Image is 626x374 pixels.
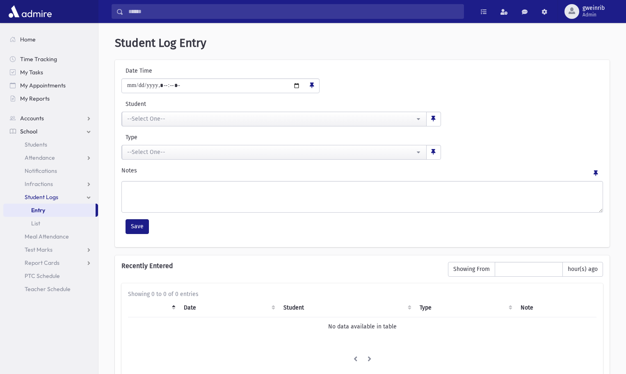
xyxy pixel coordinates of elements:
[122,145,427,160] button: --Select One--
[3,138,98,151] a: Students
[121,262,440,270] h6: Recently Entered
[127,115,415,123] div: --Select One--
[121,133,281,142] label: Type
[179,298,279,317] th: Date: activate to sort column ascending
[20,95,50,102] span: My Reports
[31,207,45,214] span: Entry
[128,290,596,298] div: Showing 0 to 0 of 0 entries
[122,112,427,126] button: --Select One--
[128,317,596,336] td: No data available in table
[3,243,98,256] a: Test Marks
[3,282,98,296] a: Teacher Schedule
[20,69,43,76] span: My Tasks
[25,272,60,280] span: PTC Schedule
[20,55,57,63] span: Time Tracking
[3,217,98,230] a: List
[3,151,98,164] a: Attendance
[3,125,98,138] a: School
[20,128,37,135] span: School
[121,67,204,75] label: Date Time
[279,298,414,317] th: Student: activate to sort column ascending
[3,92,98,105] a: My Reports
[25,154,55,161] span: Attendance
[123,4,464,19] input: Search
[25,285,71,293] span: Teacher Schedule
[3,269,98,282] a: PTC Schedule
[3,190,98,204] a: Student Logs
[3,79,98,92] a: My Appointments
[516,298,596,317] th: Note
[121,166,137,178] label: Notes
[583,5,605,11] span: gweinrib
[115,36,206,50] span: Student Log Entry
[415,298,516,317] th: Type: activate to sort column ascending
[562,262,603,277] span: hour(s) ago
[25,167,57,174] span: Notifications
[3,66,98,79] a: My Tasks
[25,259,59,266] span: Report Cards
[3,256,98,269] a: Report Cards
[126,219,149,234] button: Save
[20,82,66,89] span: My Appointments
[3,230,98,243] a: Meal Attendance
[25,233,69,240] span: Meal Attendance
[3,177,98,190] a: Infractions
[20,115,44,122] span: Accounts
[3,33,98,46] a: Home
[31,220,40,227] span: List
[25,193,58,201] span: Student Logs
[25,141,47,148] span: Students
[3,204,96,217] a: Entry
[25,246,53,253] span: Test Marks
[25,180,53,188] span: Infractions
[127,148,415,156] div: --Select One--
[121,100,335,108] label: Student
[7,3,54,20] img: AdmirePro
[3,112,98,125] a: Accounts
[3,53,98,66] a: Time Tracking
[448,262,495,277] span: Showing From
[583,11,605,18] span: Admin
[3,164,98,177] a: Notifications
[20,36,36,43] span: Home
